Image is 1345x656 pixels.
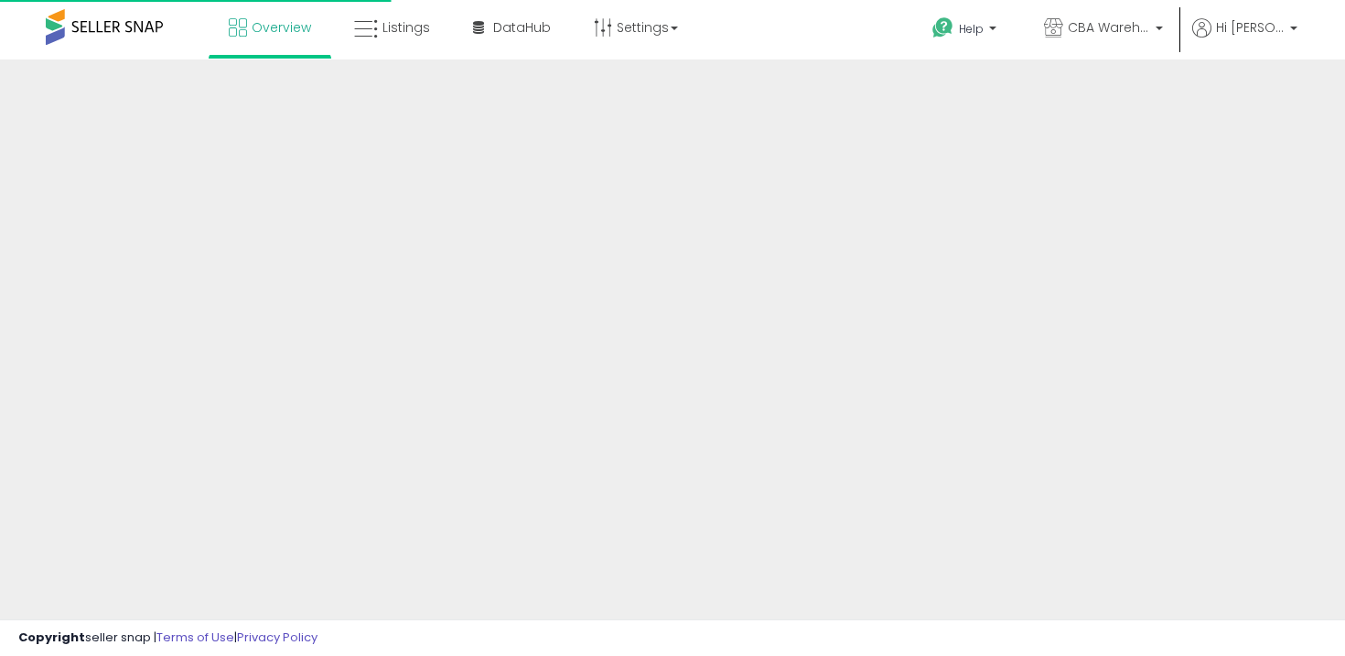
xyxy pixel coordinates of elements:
[18,629,85,646] strong: Copyright
[931,16,954,39] i: Get Help
[382,18,430,37] span: Listings
[237,629,317,646] a: Privacy Policy
[18,629,317,647] div: seller snap | |
[1216,18,1285,37] span: Hi [PERSON_NAME]
[1068,18,1150,37] span: CBA Warehouses
[1192,18,1297,59] a: Hi [PERSON_NAME]
[959,21,984,37] span: Help
[156,629,234,646] a: Terms of Use
[252,18,311,37] span: Overview
[918,3,1015,59] a: Help
[493,18,551,37] span: DataHub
